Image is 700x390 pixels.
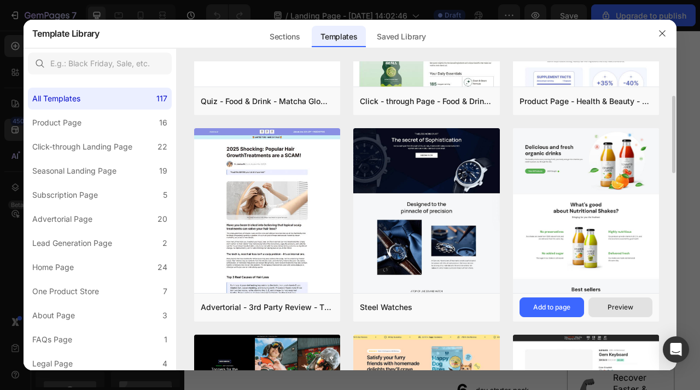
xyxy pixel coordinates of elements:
[520,297,584,317] button: Add to page
[663,336,689,363] div: Open Intercom Messenger
[32,285,99,298] div: One Product Store
[32,19,100,48] h2: Template Library
[156,92,167,105] div: 117
[32,333,72,346] div: FAQs Page
[345,271,623,296] h2: Your Daily Essentials
[608,302,633,312] div: Preview
[162,237,167,250] div: 2
[368,26,434,48] div: Saved Library
[32,140,132,153] div: Click-through Landing Page
[159,164,167,177] div: 19
[520,95,653,108] div: Product Page - Health & Beauty - Hair Supplement
[588,297,653,317] button: Preview
[496,309,540,353] img: gempages_553560748064768917-98514a21-b343-4ae1-ab42-cfd61148508e.png
[533,302,570,312] div: Add to page
[157,140,167,153] div: 22
[201,301,334,314] div: Advertorial - 3rd Party Review - The Before Image - Hair Supplement
[162,309,167,322] div: 3
[162,357,167,370] div: 4
[302,13,354,27] div: BUY NOW
[32,92,80,105] div: All Templates
[157,261,167,274] div: 24
[226,5,431,35] a: BUY NOW
[345,140,623,194] h2: Transform Your Daily Performance With Every Sip
[32,237,112,250] div: Lead Generation Page
[412,369,469,382] p: Per Serving
[261,26,308,48] div: Sections
[32,213,92,226] div: Advertorial Page
[312,26,366,48] div: Templates
[360,95,493,108] div: Click - through Page - Food & Drink - Matcha Glow Shot
[32,188,98,202] div: Subscription Page
[32,357,73,370] div: Legal Page
[163,285,167,298] div: 7
[545,315,614,348] p: Ultimate Hydration
[159,116,167,129] div: 16
[345,330,376,361] h2: 30
[360,301,412,314] div: Steel Watches
[32,164,116,177] div: Seasonal Landing Page
[346,219,606,243] strong: [MEDICAL_DATA], fatigue, sluggish workouts, and the 3PM crash.
[346,204,622,244] p: Even 1% dehydration hurts focus, mood, and performance. The result?
[32,116,81,129] div: Product Page
[382,339,462,352] p: Servings per pouch
[201,95,334,108] div: Quiz - Food & Drink - Matcha Glow Shot
[32,261,74,274] div: Home Page
[32,309,75,322] div: About Page
[157,213,167,226] div: 20
[28,53,172,74] input: E.g.: Black Friday, Sale, etc.
[163,188,167,202] div: 5
[164,333,167,346] div: 1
